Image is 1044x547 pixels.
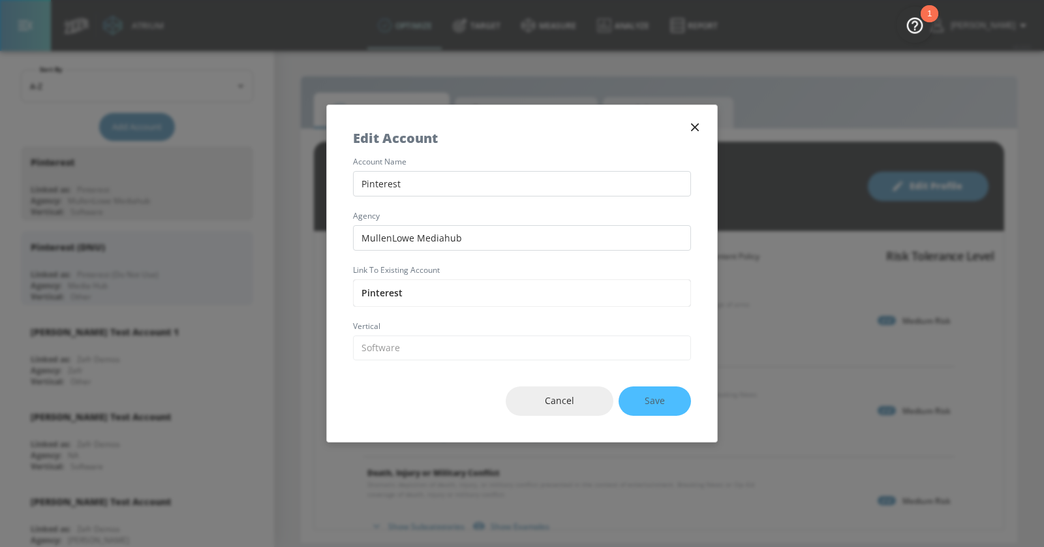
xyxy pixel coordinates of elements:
[353,336,691,361] input: Select Vertical
[353,225,691,251] input: Enter agency name
[532,393,587,409] span: Cancel
[353,171,691,196] input: Enter account name
[353,212,691,220] label: agency
[897,7,933,43] button: Open Resource Center, 1 new notification
[506,386,613,416] button: Cancel
[353,266,691,274] label: Link to Existing Account
[927,14,932,31] div: 1
[353,322,691,330] label: vertical
[353,279,691,307] input: Enter account name
[353,158,691,166] label: account name
[353,131,438,145] h5: Edit Account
